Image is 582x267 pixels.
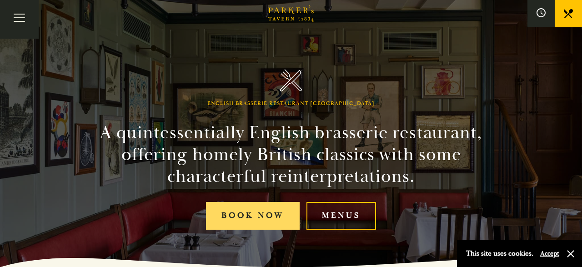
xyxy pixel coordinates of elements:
[306,202,376,230] a: Menus
[207,101,375,107] h1: English Brasserie Restaurant [GEOGRAPHIC_DATA]
[466,247,533,260] p: This site uses cookies.
[84,122,498,187] h2: A quintessentially English brasserie restaurant, offering homely British classics with some chara...
[566,249,575,258] button: Close and accept
[206,202,300,230] a: Book Now
[280,69,302,91] img: Parker's Tavern Brasserie Cambridge
[540,249,559,258] button: Accept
